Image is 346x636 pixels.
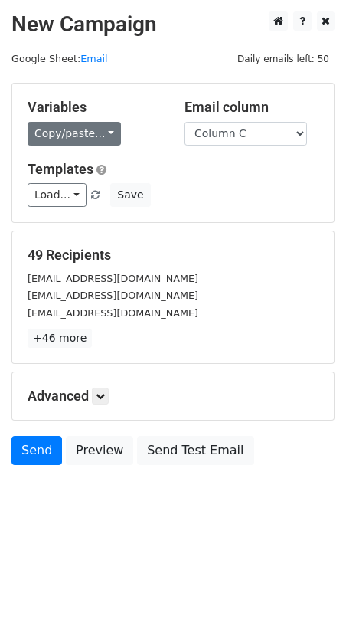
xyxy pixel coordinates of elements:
h5: Variables [28,99,162,116]
small: [EMAIL_ADDRESS][DOMAIN_NAME] [28,273,198,284]
a: Daily emails left: 50 [232,53,335,64]
a: Preview [66,436,133,465]
h2: New Campaign [11,11,335,38]
a: +46 more [28,329,92,348]
h5: Advanced [28,388,318,405]
a: Copy/paste... [28,122,121,146]
a: Send Test Email [137,436,253,465]
span: Daily emails left: 50 [232,51,335,67]
h5: 49 Recipients [28,247,318,264]
a: Email [80,53,107,64]
small: [EMAIL_ADDRESS][DOMAIN_NAME] [28,290,198,301]
small: [EMAIL_ADDRESS][DOMAIN_NAME] [28,307,198,319]
h5: Email column [184,99,318,116]
button: Save [110,183,150,207]
a: Templates [28,161,93,177]
a: Load... [28,183,86,207]
iframe: Chat Widget [269,562,346,636]
small: Google Sheet: [11,53,108,64]
a: Send [11,436,62,465]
